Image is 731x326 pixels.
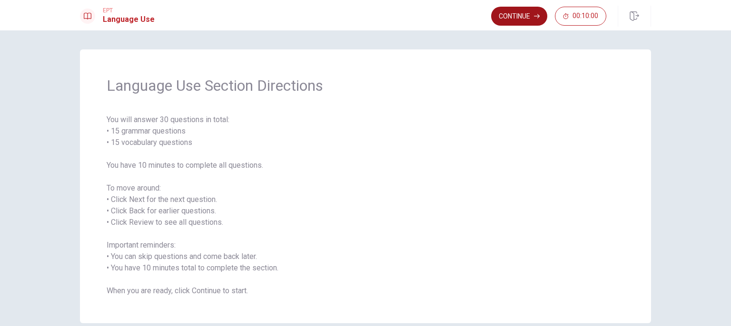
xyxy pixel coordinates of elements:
[573,12,598,20] span: 00:10:00
[107,114,624,297] span: You will answer 30 questions in total: • 15 grammar questions • 15 vocabulary questions You have ...
[103,14,155,25] h1: Language Use
[555,7,606,26] button: 00:10:00
[107,76,624,95] span: Language Use Section Directions
[103,7,155,14] span: EPT
[491,7,547,26] button: Continue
